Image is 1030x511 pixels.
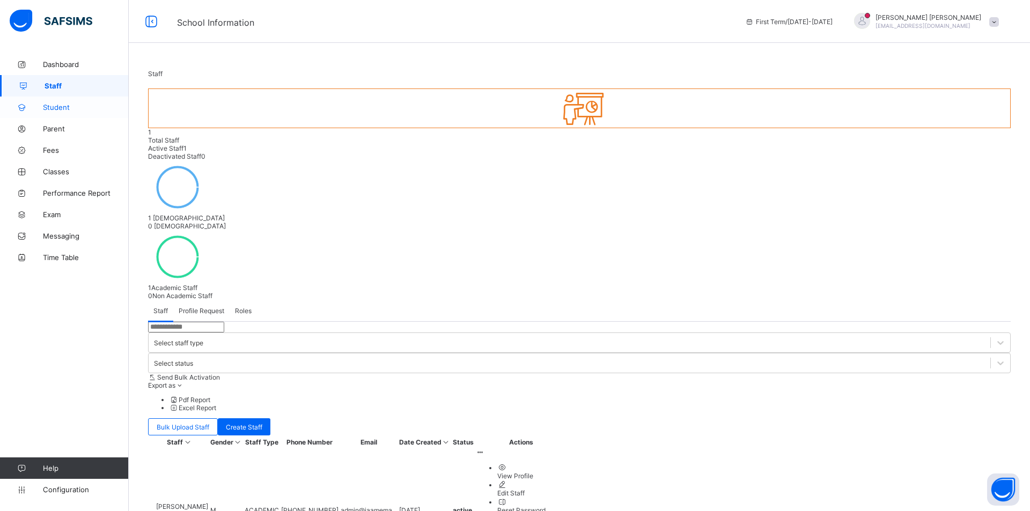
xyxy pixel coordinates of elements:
span: 0 [201,152,205,160]
div: MohammedLaher [843,13,1004,31]
span: School Information [177,17,254,28]
span: Exam [43,210,129,219]
span: 1 [148,214,151,222]
span: Dashboard [43,60,129,69]
th: Date Created [399,438,451,447]
span: Create Staff [226,423,262,431]
th: Email [340,438,398,447]
span: Staff [45,82,129,90]
div: Select staff type [154,339,203,347]
span: Bulk Upload Staff [157,423,209,431]
li: dropdown-list-item-null-1 [170,404,1011,412]
th: Staff [150,438,209,447]
span: Profile Request [179,307,224,315]
span: Staff [148,70,163,78]
span: Student [43,103,129,112]
div: View Profile [497,472,566,480]
span: Roles [235,307,252,315]
span: Help [43,464,128,472]
i: Sort in Ascending Order [233,438,242,446]
span: Send Bulk Activation [157,373,220,381]
th: Status [452,438,474,447]
span: Academic Staff [151,284,197,292]
button: Open asap [987,473,1019,506]
th: Actions [475,438,567,447]
span: [DEMOGRAPHIC_DATA] [153,214,225,222]
span: Staff [153,307,168,315]
span: Time Table [43,253,129,262]
span: session/term information [745,18,833,26]
span: Configuration [43,485,128,494]
div: Select status [154,359,193,367]
span: 1 [148,128,151,136]
span: Classes [43,167,129,176]
div: Edit Staff [497,489,566,497]
span: Deactivated Staff [148,152,201,160]
li: dropdown-list-item-null-0 [170,396,1011,404]
span: 1 [148,284,151,292]
th: Phone Number [281,438,339,447]
span: 0 [148,222,152,230]
div: Total Staff [148,136,1011,144]
i: Sort in Ascending Order [183,438,192,446]
span: [DEMOGRAPHIC_DATA] [154,222,226,230]
span: [EMAIL_ADDRESS][DOMAIN_NAME] [876,23,970,29]
span: Export as [148,381,175,389]
span: Fees [43,146,129,154]
span: 0 [148,292,152,300]
span: Parent [43,124,129,133]
span: 1 [183,144,187,152]
th: Staff Type [244,438,279,447]
span: [PERSON_NAME] [156,502,208,510]
span: [PERSON_NAME] [PERSON_NAME] [876,13,981,21]
span: Non Academic Staff [152,292,212,300]
span: Performance Report [43,189,129,197]
span: Messaging [43,232,129,240]
i: Sort in Ascending Order [442,438,451,446]
span: Active Staff [148,144,183,152]
img: safsims [10,10,92,32]
th: Gender [210,438,243,447]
